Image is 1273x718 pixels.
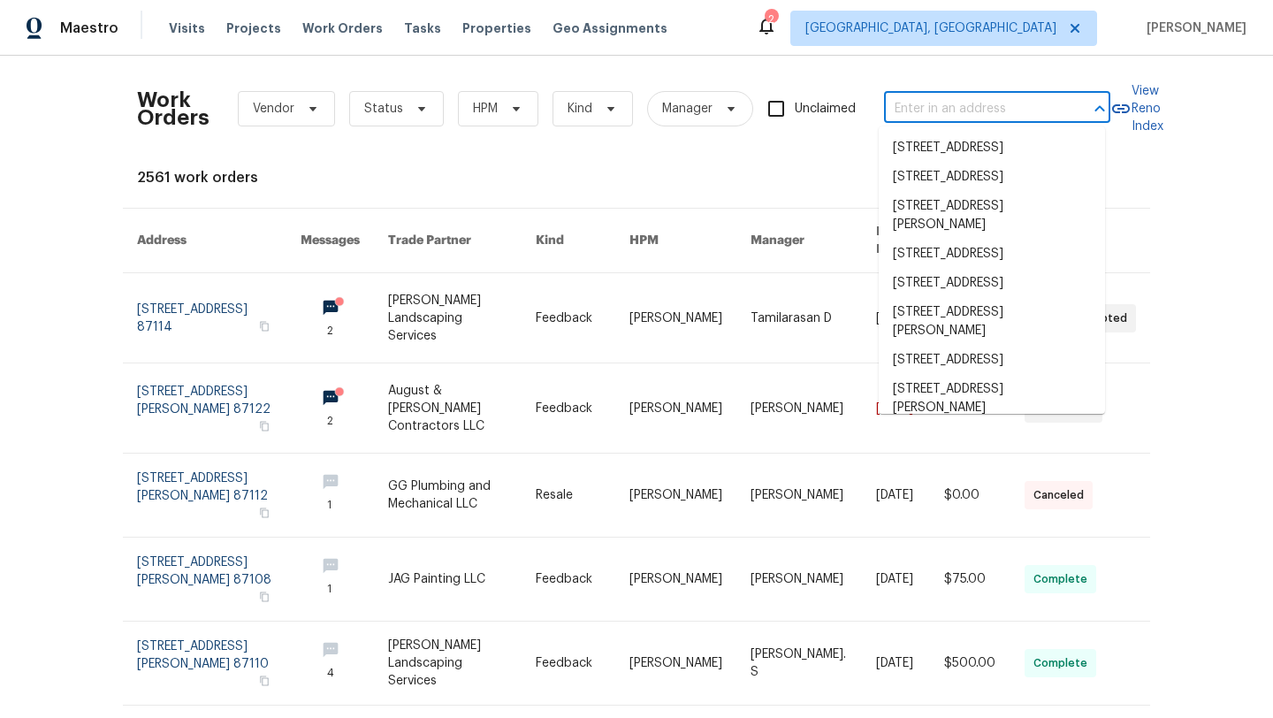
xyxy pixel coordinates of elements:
th: Address [123,209,286,273]
td: [PERSON_NAME] [736,454,862,538]
td: [PERSON_NAME] Landscaping Services [374,622,522,706]
li: [STREET_ADDRESS][PERSON_NAME] [879,192,1105,240]
li: [STREET_ADDRESS] [879,346,1105,375]
td: [PERSON_NAME] [615,273,736,363]
th: HPM [615,209,736,273]
span: Projects [226,19,281,37]
td: GG Plumbing and Mechanical LLC [374,454,522,538]
th: Messages [286,209,374,273]
th: Due Date [862,209,930,273]
td: [PERSON_NAME]. S [736,622,862,706]
li: [STREET_ADDRESS][PERSON_NAME] [879,298,1105,346]
td: [PERSON_NAME] [615,363,736,454]
td: Feedback [522,538,615,622]
button: Copy Address [256,505,272,521]
td: [PERSON_NAME] [736,538,862,622]
td: [PERSON_NAME] [615,538,736,622]
td: JAG Painting LLC [374,538,522,622]
span: Maestro [60,19,118,37]
th: Kind [522,209,615,273]
input: Enter in an address [884,95,1061,123]
span: Visits [169,19,205,37]
td: Tamilarasan D [736,273,862,363]
td: [PERSON_NAME] [615,454,736,538]
span: Manager [662,100,713,118]
td: [PERSON_NAME] Landscaping Services [374,273,522,363]
button: Copy Address [256,673,272,689]
span: Geo Assignments [553,19,667,37]
td: August & [PERSON_NAME] Contractors LLC [374,363,522,454]
td: [PERSON_NAME] [736,363,862,454]
li: [STREET_ADDRESS] [879,240,1105,269]
div: 2 [765,11,777,28]
h2: Work Orders [137,91,210,126]
span: Work Orders [302,19,383,37]
td: Feedback [522,273,615,363]
span: HPM [473,100,498,118]
li: [STREET_ADDRESS] [879,269,1105,298]
span: Status [364,100,403,118]
button: Copy Address [256,318,272,334]
th: Manager [736,209,862,273]
span: Vendor [253,100,294,118]
td: [PERSON_NAME] [615,622,736,706]
li: [STREET_ADDRESS] [879,163,1105,192]
button: Copy Address [256,589,272,605]
span: [GEOGRAPHIC_DATA], [GEOGRAPHIC_DATA] [805,19,1056,37]
div: 2561 work orders [137,169,1136,187]
td: Resale [522,454,615,538]
th: Trade Partner [374,209,522,273]
a: View Reno Index [1110,82,1163,135]
li: [STREET_ADDRESS] [879,134,1105,163]
span: Properties [462,19,531,37]
button: Copy Address [256,418,272,434]
td: Feedback [522,622,615,706]
td: Feedback [522,363,615,454]
button: Close [1087,96,1112,121]
span: Kind [568,100,592,118]
li: [STREET_ADDRESS][PERSON_NAME] [879,375,1105,423]
span: [PERSON_NAME] [1140,19,1246,37]
span: Tasks [404,22,441,34]
span: Unclaimed [795,100,856,118]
